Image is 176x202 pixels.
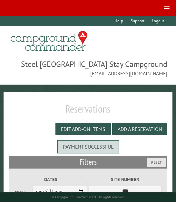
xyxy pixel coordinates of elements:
a: Logout [149,16,167,26]
a: Support [127,16,147,26]
a: Help [111,16,126,26]
div: Payment successful [57,140,119,153]
img: Campground Commander [9,29,89,54]
label: Dates [15,176,87,183]
span: Steel [GEOGRAPHIC_DATA] Stay Campground [EMAIL_ADDRESS][DOMAIN_NAME] [9,59,167,77]
label: From: [15,190,33,196]
h1: Reservations [9,103,167,120]
small: © Campground Commander LLC. All rights reserved. [52,195,124,199]
button: Edit Add-on Items [55,123,111,135]
button: Reset [147,158,166,167]
button: Add a Reservation [112,123,167,135]
h2: Filters [9,156,167,168]
label: Site Number [89,176,161,183]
